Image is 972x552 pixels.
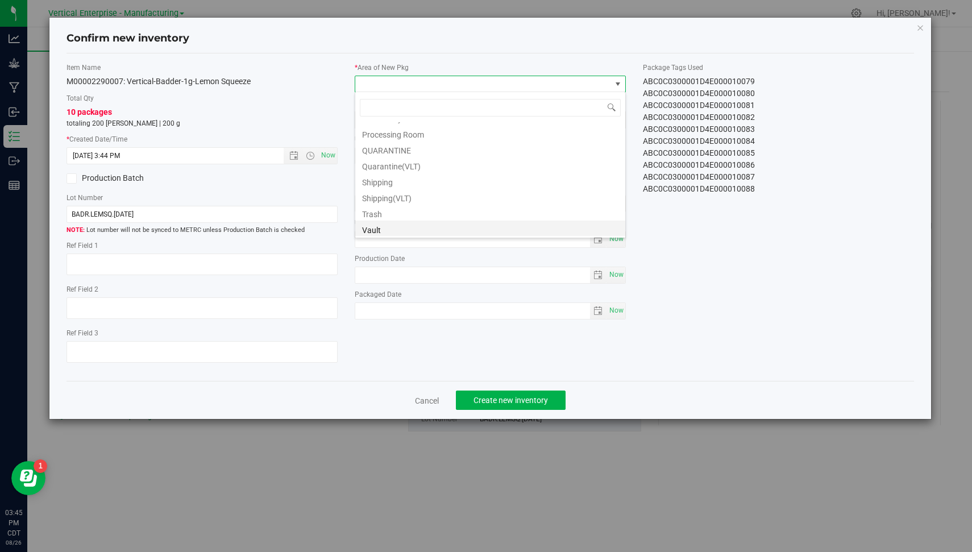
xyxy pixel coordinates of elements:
div: ABC0C0300001D4E000010082 [643,111,914,123]
div: ABC0C0300001D4E000010088 [643,183,914,195]
div: ABC0C0300001D4E000010083 [643,123,914,135]
label: Packaged Date [355,289,626,300]
span: Open the time view [301,151,320,160]
label: Production Batch [67,172,193,184]
p: totaling 200 [PERSON_NAME] | 200 g [67,118,338,128]
label: Ref Field 1 [67,240,338,251]
span: select [607,231,625,247]
span: Set Current date [607,267,626,283]
iframe: Resource center [11,461,45,495]
div: ABC0C0300001D4E000010080 [643,88,914,99]
span: Create new inventory [473,396,548,405]
span: select [607,267,625,283]
span: Lot number will not be synced to METRC unless Production Batch is checked [67,226,338,235]
label: Created Date/Time [67,134,338,144]
div: ABC0C0300001D4E000010079 [643,76,914,88]
label: Production Date [355,254,626,264]
span: select [590,267,607,283]
label: Total Qty [67,93,338,103]
label: Area of New Pkg [355,63,626,73]
label: Ref Field 3 [67,328,338,338]
span: 10 packages [67,107,112,117]
iframe: Resource center unread badge [34,459,47,473]
span: Set Current date [319,147,338,164]
label: Package Tags Used [643,63,914,73]
label: Item Name [67,63,338,73]
div: M00002290007: Vertical-Badder-1g-Lemon Squeeze [67,76,338,88]
span: select [590,303,607,319]
span: Set Current date [607,302,626,319]
div: ABC0C0300001D4E000010085 [643,147,914,159]
a: Cancel [415,395,439,406]
span: select [590,231,607,247]
div: ABC0C0300001D4E000010081 [643,99,914,111]
button: Create new inventory [456,391,566,410]
span: Set Current date [607,231,626,247]
span: Open the date view [284,151,304,160]
div: ABC0C0300001D4E000010086 [643,159,914,171]
label: Ref Field 2 [67,284,338,294]
label: Lot Number [67,193,338,203]
span: select [607,303,625,319]
h4: Confirm new inventory [67,31,189,46]
div: ABC0C0300001D4E000010084 [643,135,914,147]
div: ABC0C0300001D4E000010087 [643,171,914,183]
